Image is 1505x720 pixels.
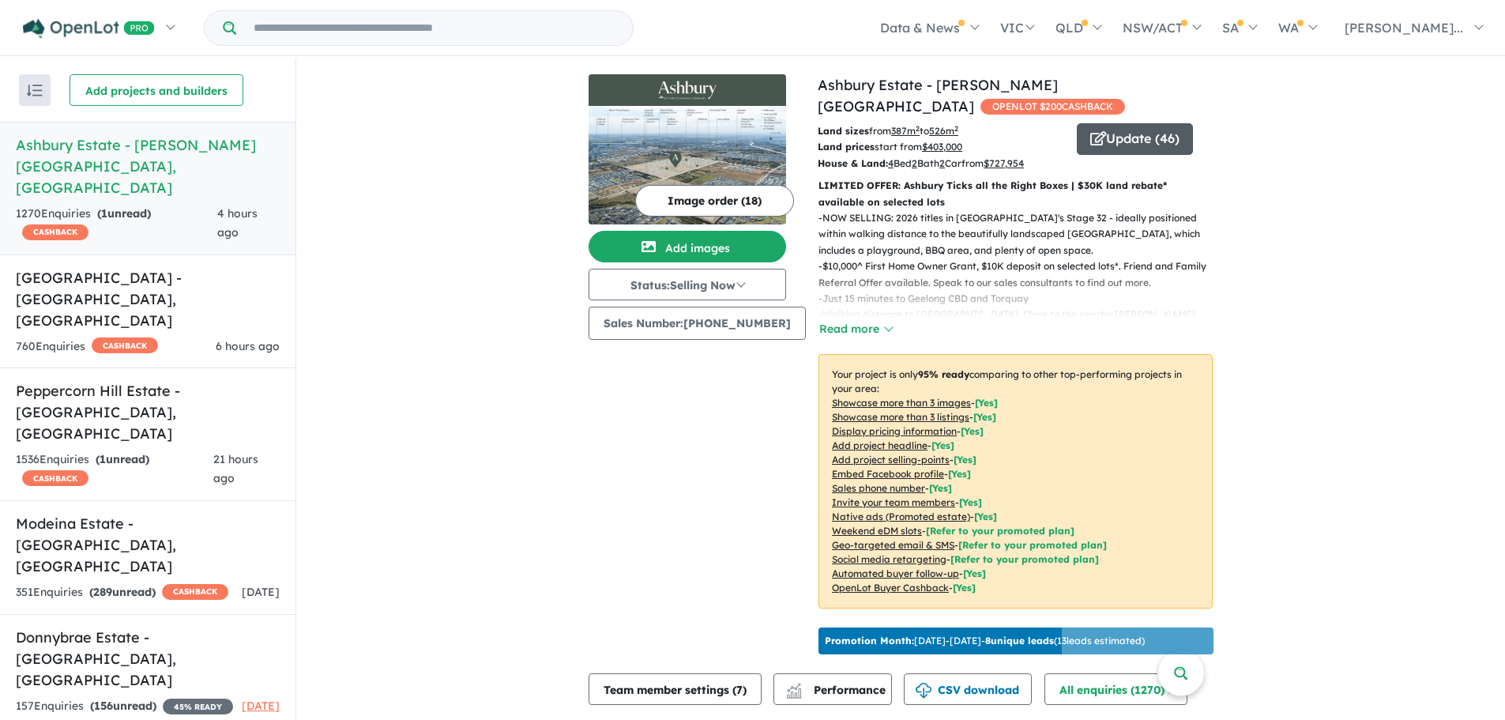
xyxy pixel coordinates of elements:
a: Ashbury Estate - Armstrong Creek LogoAshbury Estate - Armstrong Creek [589,74,786,224]
h5: Donnybrae Estate - [GEOGRAPHIC_DATA] , [GEOGRAPHIC_DATA] [16,627,280,691]
button: Team member settings (7) [589,673,762,705]
span: 1 [100,452,106,466]
h5: [GEOGRAPHIC_DATA] - [GEOGRAPHIC_DATA] , [GEOGRAPHIC_DATA] [16,267,280,331]
u: $ 403,000 [922,141,962,153]
b: Promotion Month: [825,635,914,646]
strong: ( unread) [89,585,156,599]
span: 1 [101,206,107,221]
span: CASHBACK [22,470,88,486]
u: Geo-targeted email & SMS [832,539,954,551]
p: Bed Bath Car from [818,156,1065,172]
strong: ( unread) [97,206,151,221]
span: [ Yes ] [929,482,952,494]
p: - Walking distance to [GEOGRAPHIC_DATA], Close to the nearby [PERSON_NAME][GEOGRAPHIC_DATA], With... [818,307,1225,355]
span: [ Yes ] [954,454,976,466]
button: CSV download [904,673,1032,705]
u: $ 727,954 [984,157,1024,169]
span: 6 hours ago [216,339,280,353]
b: Land sizes [818,125,869,137]
span: [Refer to your promoted plan] [950,553,1099,565]
span: 156 [94,699,113,713]
span: [Refer to your promoted plan] [926,525,1074,537]
a: Ashbury Estate - [PERSON_NAME][GEOGRAPHIC_DATA] [818,76,1058,115]
span: [Yes] [953,582,976,594]
u: Social media retargeting [832,553,946,565]
h5: Peppercorn Hill Estate - [GEOGRAPHIC_DATA] , [GEOGRAPHIC_DATA] [16,380,280,444]
sup: 2 [916,124,920,133]
img: Ashbury Estate - Armstrong Creek [589,106,786,224]
b: Land prices [818,141,875,153]
span: [Yes] [963,567,986,579]
u: 387 m [891,125,920,137]
span: [ Yes ] [973,411,996,423]
span: Performance [788,683,886,697]
p: LIMITED OFFER: Ashbury Ticks all the Right Boxes | $30K land rebate* available on selected lots [818,178,1213,210]
button: Update (46) [1077,123,1193,155]
p: Your project is only comparing to other top-performing projects in your area: - - - - - - - - - -... [818,354,1213,609]
span: 45 % READY [163,699,233,714]
span: CASHBACK [162,584,228,600]
u: 2 [939,157,945,169]
img: line-chart.svg [787,683,801,692]
u: Display pricing information [832,425,957,437]
u: Invite your team members [832,496,955,508]
u: 526 m [929,125,958,137]
span: [DATE] [242,699,280,713]
p: - NOW SELLING: 2026 titles in [GEOGRAPHIC_DATA]'s Stage 32 - ideally positioned within walking di... [818,210,1225,258]
h5: Modeina Estate - [GEOGRAPHIC_DATA] , [GEOGRAPHIC_DATA] [16,513,280,577]
button: All enquiries (1270) [1044,673,1187,705]
u: Showcase more than 3 listings [832,411,969,423]
span: 7 [736,683,743,697]
span: OPENLOT $ 200 CASHBACK [980,99,1125,115]
input: Try estate name, suburb, builder or developer [239,11,630,45]
span: [PERSON_NAME]... [1345,20,1463,36]
button: Sales Number:[PHONE_NUMBER] [589,307,806,340]
span: [DATE] [242,585,280,599]
img: download icon [916,683,931,699]
p: from [818,123,1065,139]
u: Add project headline [832,439,927,451]
span: [Yes] [974,511,997,522]
div: 157 Enquir ies [16,697,233,716]
div: 760 Enquir ies [16,337,158,356]
u: Showcase more than 3 images [832,397,971,409]
span: [ Yes ] [959,496,982,508]
u: Native ads (Promoted estate) [832,511,970,522]
b: House & Land: [818,157,888,169]
button: Add projects and builders [70,74,243,106]
u: 4 [888,157,894,169]
p: - Just 15 minutes to Geelong CBD and Torquay [818,291,1225,307]
span: [ Yes ] [975,397,998,409]
p: [DATE] - [DATE] - ( 13 leads estimated) [825,634,1145,648]
img: sort.svg [27,85,43,96]
u: Sales phone number [832,482,925,494]
u: 2 [912,157,917,169]
div: 1536 Enquir ies [16,450,213,488]
div: 1270 Enquir ies [16,205,217,243]
div: 351 Enquir ies [16,583,228,602]
span: CASHBACK [92,337,158,353]
span: 21 hours ago [213,452,258,485]
span: 4 hours ago [217,206,258,239]
button: Read more [818,320,893,338]
strong: ( unread) [90,699,156,713]
img: Openlot PRO Logo White [23,19,155,39]
span: [ Yes ] [931,439,954,451]
sup: 2 [954,124,958,133]
u: Weekend eDM slots [832,525,922,537]
u: Add project selling-points [832,454,950,466]
p: start from [818,139,1065,155]
span: [Refer to your promoted plan] [958,539,1107,551]
button: Add images [589,231,786,262]
span: 289 [93,585,112,599]
img: Ashbury Estate - Armstrong Creek Logo [595,81,780,100]
b: 8 unique leads [985,635,1054,646]
u: Embed Facebook profile [832,468,944,480]
span: CASHBACK [22,224,88,240]
button: Image order (18) [635,185,794,217]
p: - $10,000^ First Home Owner Grant, $10K deposit on selected lots*. Friend and Family Referral Off... [818,258,1225,291]
button: Status:Selling Now [589,269,786,300]
span: [ Yes ] [948,468,971,480]
u: OpenLot Buyer Cashback [832,582,949,594]
span: to [920,125,958,137]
